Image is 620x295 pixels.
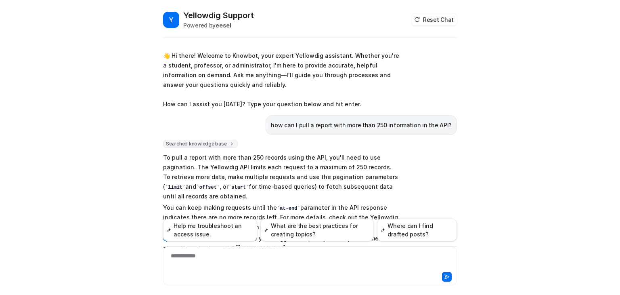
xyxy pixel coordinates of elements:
code: offset [196,185,220,190]
p: 👋 Hi there! Welcome to Knowbot, your expert Yellowdig assistant. Whether you're a student, profes... [163,51,399,109]
button: Help me troubleshoot an access issue. [163,219,257,241]
p: To pull a report with more than 250 records using the API, you'll need to use pagination. The Yel... [163,153,399,202]
button: Where can I find drafted posts? [377,219,457,241]
b: eesel [216,22,231,29]
h2: Yellowdig Support [183,10,254,21]
p: how can I pull a report with more than 250 information in the API? [271,120,452,130]
code: at-end [277,206,300,211]
button: What are the best practices for creating topics? [260,219,374,241]
span: Searched knowledge base [163,140,238,148]
button: Reset Chat [412,14,457,25]
div: Powered by [183,21,254,29]
p: You can keep making requests until the parameter in the API response indicates there are no more ... [163,203,399,232]
span: Y [163,12,179,28]
code: start [228,185,249,190]
code: limit [165,185,185,190]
